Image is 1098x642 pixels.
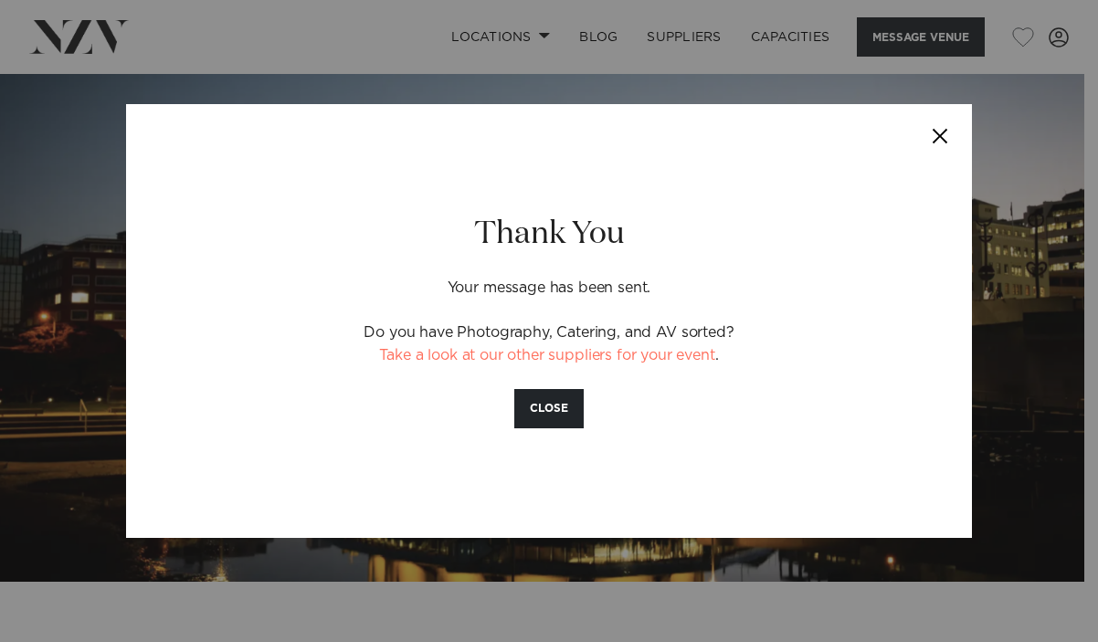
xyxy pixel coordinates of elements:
[229,321,869,367] p: Do you have Photography, Catering, and AV sorted? .
[514,389,584,428] button: CLOSE
[908,104,972,168] button: Close
[379,348,714,363] a: Take a look at our other suppliers for your event
[229,255,869,300] p: Your message has been sent.
[229,214,869,255] h2: Thank You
